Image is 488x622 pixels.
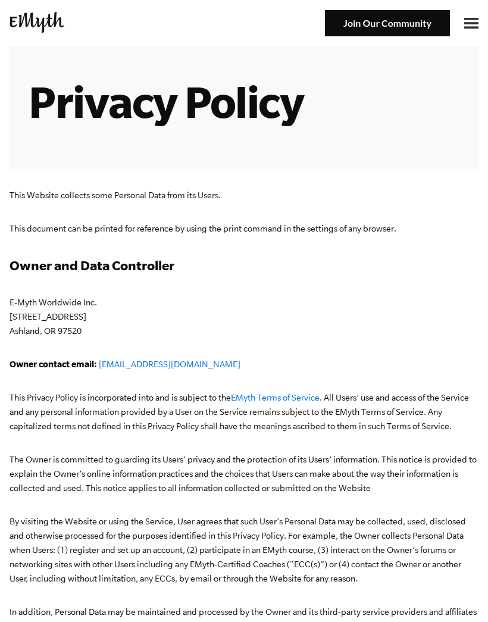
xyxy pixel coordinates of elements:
img: Open Menu [464,18,478,29]
p: This Website collects some Personal Data from its Users. [10,188,478,202]
p: E-Myth Worldwide Inc. [STREET_ADDRESS] Ashland, OR 97520 [10,295,478,338]
p: This document can be printed for reference by using the print command in the settings of any brow... [10,221,478,236]
strong: Owner contact email: [10,359,97,369]
a: EMyth Terms of Service [231,393,320,402]
a: [EMAIL_ADDRESS][DOMAIN_NAME] [99,360,240,369]
img: Join Our Community [325,10,450,37]
p: By visiting the Website or using the Service, User agrees that such User’s Personal Data may be c... [10,514,478,586]
p: This Privacy Policy is incorporated into and is subject to the . All Users’ use and access of the... [10,390,478,433]
iframe: Chat Widget [428,565,488,622]
p: The Owner is committed to guarding its Users’ privacy and the protection of its Users’ informatio... [10,452,478,495]
strong: Owner and Data Controller [10,258,174,273]
h1: Privacy Policy [29,75,459,127]
img: EMyth [10,12,64,33]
